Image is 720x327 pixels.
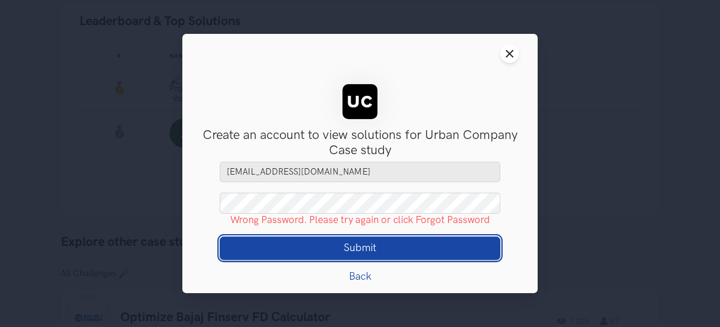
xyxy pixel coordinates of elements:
[230,214,490,226] label: Wrong Password. Please try again or click Forgot Password
[220,162,500,183] input: Your Email ID
[201,128,519,159] h3: Create an account to view solutions for Urban Company Case study
[344,242,376,255] span: Submit
[220,236,500,260] button: Submit
[349,270,372,283] a: Back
